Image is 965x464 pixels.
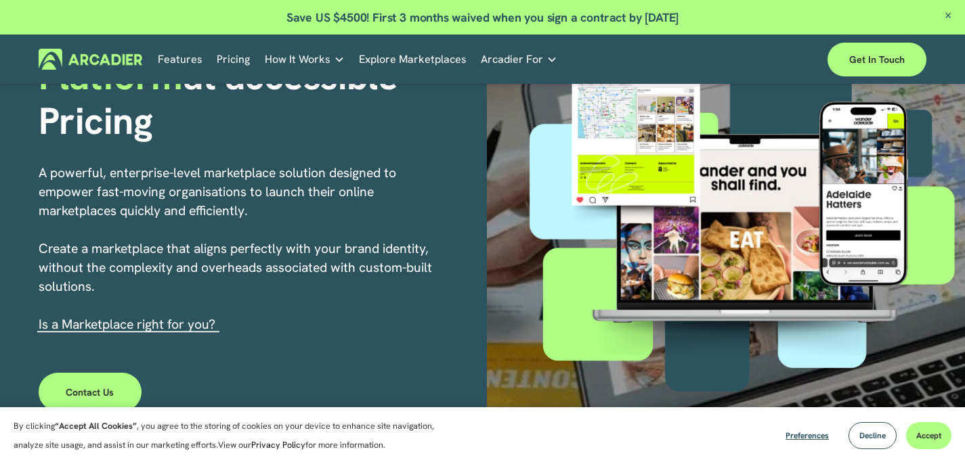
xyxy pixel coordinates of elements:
[828,43,926,76] a: Get in touch
[916,430,941,441] span: Accept
[55,420,137,432] strong: “Accept All Cookies”
[265,50,330,69] span: How It Works
[39,11,477,143] h1: An at accessible Pricing
[481,49,557,70] a: folder dropdown
[786,430,829,441] span: Preferences
[158,49,202,70] a: Features
[481,50,543,69] span: Arcadier For
[14,417,454,455] p: By clicking , you agree to the storing of cookies on your device to enhance site navigation, anal...
[42,316,215,333] a: s a Marketplace right for you?
[251,439,305,450] a: Privacy Policy
[39,49,142,70] img: Arcadier
[265,49,345,70] a: folder dropdown
[359,49,467,70] a: Explore Marketplaces
[39,373,142,411] a: Contact Us
[39,164,440,334] p: A powerful, enterprise-level marketplace solution designed to empower fast-moving organisations t...
[849,422,897,449] button: Decline
[775,422,839,449] button: Preferences
[39,316,215,333] span: I
[906,422,951,449] button: Accept
[859,430,886,441] span: Decline
[217,49,250,70] a: Pricing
